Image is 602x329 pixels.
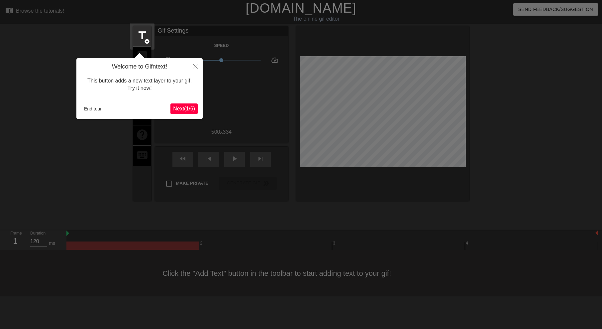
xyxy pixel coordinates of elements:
button: End tour [81,104,104,114]
button: Close [188,58,203,74]
div: This button adds a new text layer to your gif. Try it now! [81,71,198,99]
button: Next [170,103,198,114]
h4: Welcome to Gifntext! [81,63,198,71]
span: Next ( 1 / 6 ) [173,106,195,111]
